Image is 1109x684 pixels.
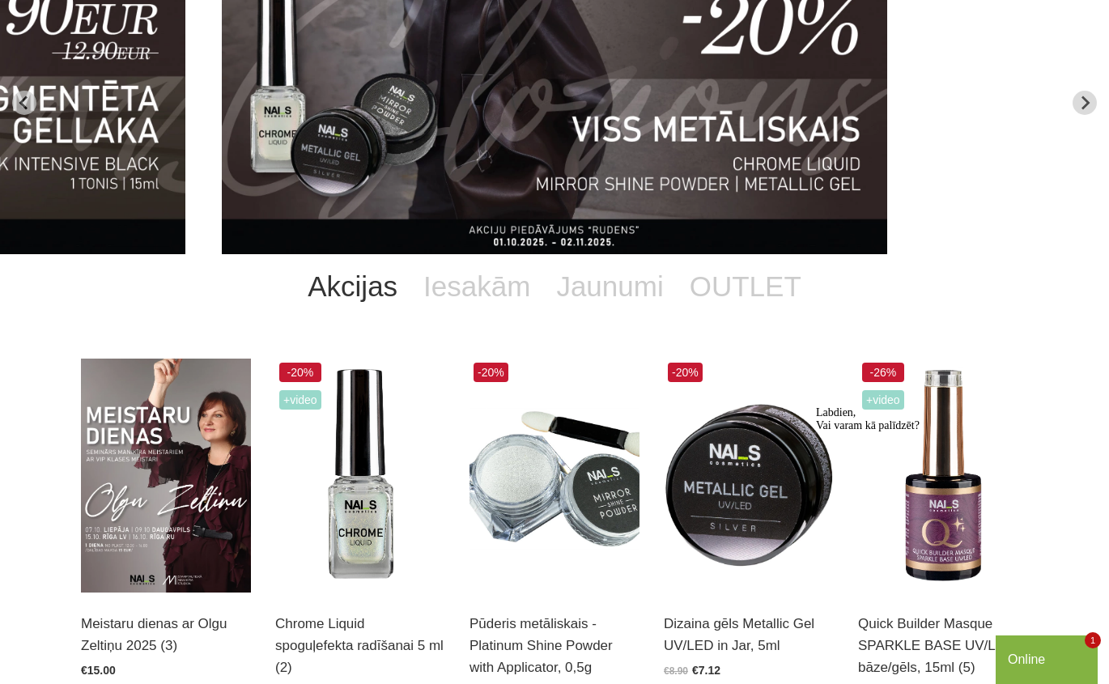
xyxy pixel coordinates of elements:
[275,613,445,679] a: Chrome Liquid spoguļefekta radīšanai 5 ml (2)
[474,363,508,382] span: -20%
[664,613,834,656] a: Dizaina gēls Metallic Gel UV/LED in Jar, 5ml
[470,613,639,679] a: Pūderis metāliskais - Platinum Shine Powder with Applicator, 0,5g
[6,6,298,32] div: Labdien,Vai varam kā palīdzēt?
[6,6,110,32] span: Labdien, Vai varam kā palīdzēt?
[410,254,543,319] a: Iesakām
[862,363,904,382] span: -26%
[677,254,814,319] a: OUTLET
[81,664,116,677] span: €15.00
[858,359,1028,593] img: Maskējoša, viegli mirdzoša bāze/gels. Unikāls produkts ar daudz izmantošanas iespējām: •Bāze gell...
[668,363,703,382] span: -20%
[470,359,639,593] img: Augstas kvalitātes, metāliskā spoguļefekta dizaina pūderis lieliskam spīdumam. Šobrīd aktuāls spi...
[295,254,410,319] a: Akcijas
[81,613,251,656] a: Meistaru dienas ar Olgu Zeltiņu 2025 (3)
[809,400,1101,627] iframe: chat widget
[862,390,904,410] span: +Video
[664,665,688,677] span: €8.90
[692,664,720,677] span: €7.12
[996,632,1101,684] iframe: chat widget
[275,359,445,593] img: Dizaina produkts spilgtā spoguļa efekta radīšanai.LIETOŠANA: Pirms lietošanas nepieciešams sakrat...
[279,363,321,382] span: -20%
[81,359,251,593] img: ✨ Meistaru dienas ar Olgu Zeltiņu 2025 ✨ RUDENS / Seminārs manikīra meistariem Liepāja – 7. okt.,...
[1073,91,1097,115] button: Next slide
[12,91,36,115] button: Previous slide
[664,359,834,593] img: Metallic Gel UV/LED ir intensīvi pigmentets metala dizaina gēls, kas palīdz radīt reljefu zīmējum...
[279,390,321,410] span: +Video
[543,254,676,319] a: Jaunumi
[858,613,1028,679] a: Quick Builder Masque SPARKLE BASE UV/LED bāze/gēls, 15ml (5)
